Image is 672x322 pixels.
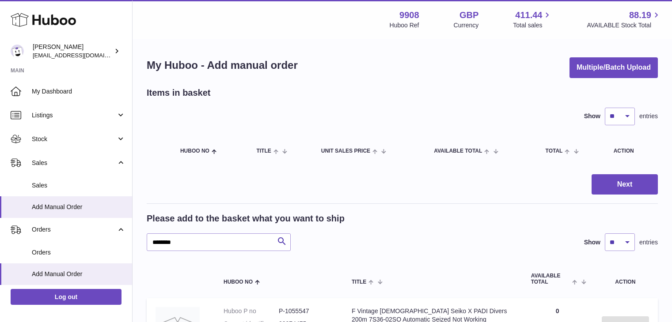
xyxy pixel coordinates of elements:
h1: My Huboo - Add manual order [147,58,298,72]
span: AVAILABLE Total [531,273,570,285]
span: Huboo no [180,148,209,154]
div: Action [614,148,649,154]
dt: Huboo P no [224,307,279,315]
strong: 9908 [399,9,419,21]
dd: P-1055547 [279,307,334,315]
strong: GBP [459,9,478,21]
span: Huboo no [224,279,253,285]
th: Action [593,264,658,293]
a: 88.19 AVAILABLE Stock Total [587,9,661,30]
span: 88.19 [629,9,651,21]
span: Total sales [513,21,552,30]
span: Unit Sales Price [321,148,370,154]
span: Add Manual Order [32,203,125,211]
h2: Please add to the basket what you want to ship [147,213,345,225]
span: entries [639,112,658,120]
span: Title [352,279,366,285]
span: 411.44 [515,9,542,21]
div: Huboo Ref [390,21,419,30]
img: tbcollectables@hotmail.co.uk [11,45,24,58]
span: Total [546,148,563,154]
span: AVAILABLE Total [434,148,482,154]
button: Multiple/Batch Upload [569,57,658,78]
span: AVAILABLE Stock Total [587,21,661,30]
span: Title [256,148,271,154]
span: Orders [32,248,125,257]
span: Stock [32,135,116,143]
div: [PERSON_NAME] [33,43,112,60]
span: My Dashboard [32,87,125,96]
span: Add Manual Order [32,270,125,278]
span: Sales [32,159,116,167]
a: Log out [11,289,121,305]
span: entries [639,238,658,247]
h2: Items in basket [147,87,211,99]
span: Listings [32,111,116,120]
a: 411.44 Total sales [513,9,552,30]
div: Currency [454,21,479,30]
span: [EMAIL_ADDRESS][DOMAIN_NAME] [33,52,130,59]
label: Show [584,112,600,120]
button: Next [592,174,658,195]
span: Orders [32,225,116,234]
span: Sales [32,181,125,190]
label: Show [584,238,600,247]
